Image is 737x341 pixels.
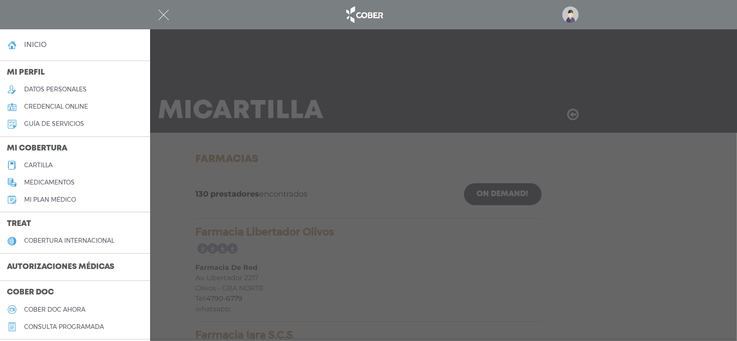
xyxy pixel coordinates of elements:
h5: consulta programada [24,323,104,331]
img: profile-placeholder.svg [562,6,579,23]
h5: guía de servicios [24,120,84,128]
img: Cober_menu-close-white.svg [158,9,169,20]
h4: inicio [24,41,47,49]
h5: Cober doc ahora [24,306,85,313]
h5: credencial online [24,103,88,110]
h5: datos personales [24,86,87,93]
h5: medicamentos [24,179,75,186]
h5: Mi plan médico [24,196,76,203]
h5: cobertura internacional [24,237,114,244]
img: logo_cober_home-white.png [342,4,387,25]
h5: cartilla [24,162,53,169]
